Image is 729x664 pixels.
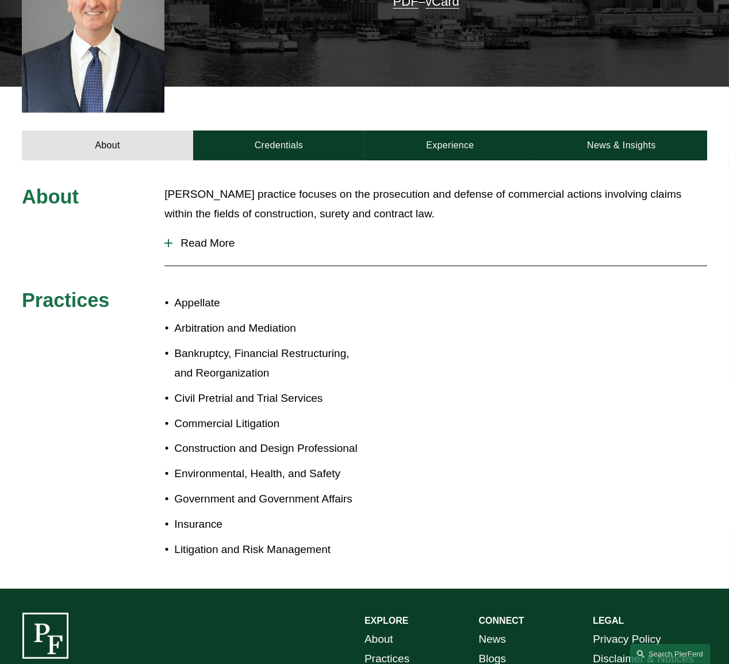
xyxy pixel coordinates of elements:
p: Civil Pretrial and Trial Services [174,389,364,408]
p: Construction and Design Professional [174,439,364,458]
a: Privacy Policy [593,630,661,649]
a: About [22,131,193,160]
span: Practices [22,289,109,311]
p: Arbitration and Mediation [174,318,364,338]
a: News [479,630,507,649]
a: News & Insights [536,131,707,160]
p: Litigation and Risk Management [174,540,364,559]
button: Read More [164,228,707,258]
strong: CONNECT [479,616,524,625]
p: Commercial Litigation [174,414,364,433]
p: Appellate [174,293,364,313]
strong: EXPLORE [364,616,408,625]
a: Experience [364,131,536,160]
p: [PERSON_NAME] practice focuses on the prosecution and defense of commercial actions involving cla... [164,185,707,224]
p: Bankruptcy, Financial Restructuring, and Reorganization [174,344,364,383]
a: About [364,630,393,649]
span: Read More [172,237,707,250]
a: Credentials [193,131,364,160]
p: Government and Government Affairs [174,489,364,509]
p: Insurance [174,515,364,534]
a: Search this site [630,644,711,664]
p: Environmental, Health, and Safety [174,464,364,483]
strong: LEGAL [593,616,624,625]
span: About [22,186,79,208]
